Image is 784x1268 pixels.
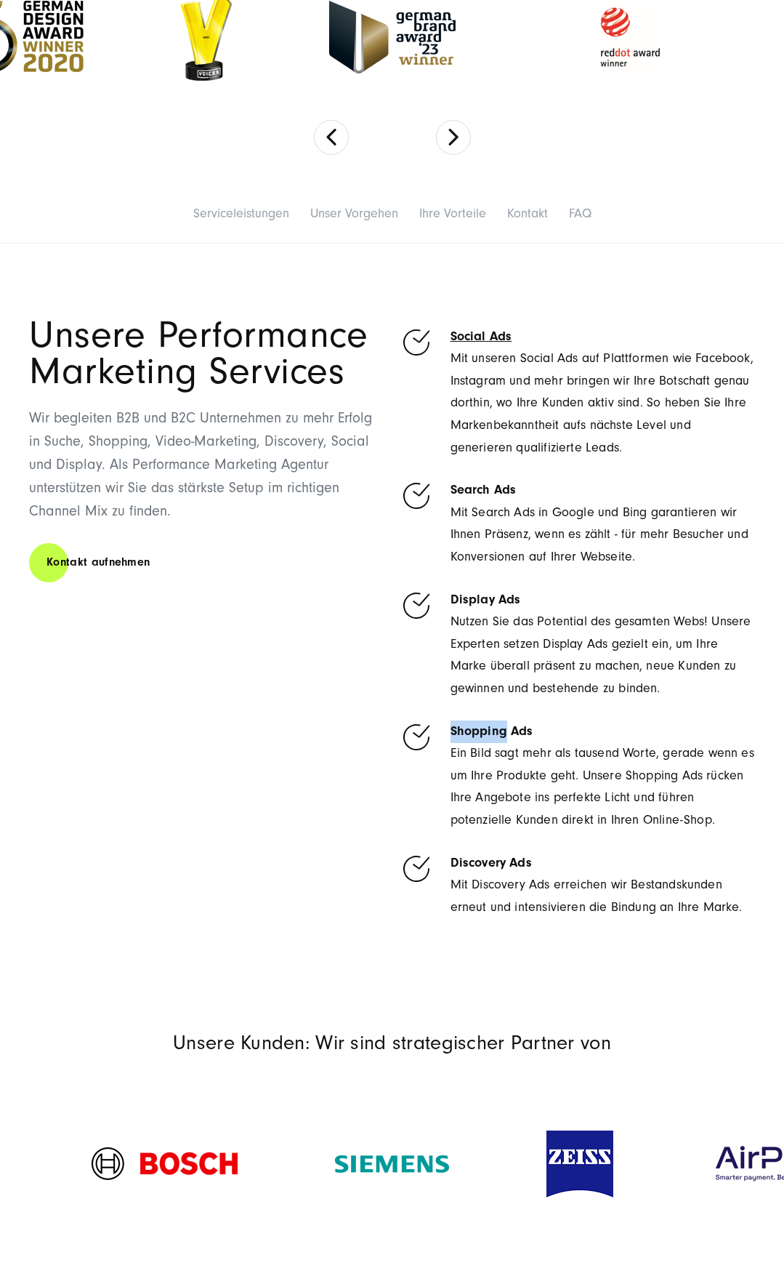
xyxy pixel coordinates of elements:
a: Unser Vorgehen [310,206,398,221]
p: Mit unseren Social Ads auf Plattformen wie Facebook, Instagram und mehr bringen wir Ihre Botschaf... [450,348,756,459]
h1: Unsere Performance Marketing Services [29,317,385,390]
a: Kontakt [507,206,548,221]
a: Serviceleistungen [193,206,289,221]
img: German Brand Award 2023 Winner - Full Service digital agentur SUNZINET [329,1,456,73]
img: Kundenlogo Siemens AG Grün - Digitalagentur SUNZINET-svg [335,1155,449,1173]
button: Next [436,120,471,155]
p: Unsere Kunden: Wir sind strategischer Partner von [29,1033,755,1054]
img: Kundenlogo Zeiss Blau und Weiss- Digitalagentur SUNZINET [546,1131,613,1197]
h6: Search Ads [450,479,756,502]
button: Previous [314,120,349,155]
p: Wir begleiten B2B und B2C Unternehmen zu mehr Erfolg in Suche, Shopping, Video-Marketing, Discove... [29,406,385,523]
p: Nutzen Sie das Potential des gesamten Webs! Unsere Experten setzen Display Ads gezielt ein, um Ih... [450,611,756,699]
a: Kontakt aufnehmen [29,542,167,583]
h6: Shopping Ads [450,721,756,743]
p: Mit Search Ads in Google und Bing garantieren wir Ihnen Präsenz, wenn es zählt - für mehr Besuche... [450,502,756,569]
h6: Discovery Ads [450,852,756,875]
p: Mit Discovery Ads erreichen wir Bestandskunden erneut und intensivieren die Bindung an Ihre Marke. [450,874,756,918]
a: Social Ads [450,329,512,344]
h6: Display Ads [450,589,756,611]
p: Ein Bild sagt mehr als tausend Worte, gerade wenn es um Ihre Produkte geht. Unsere Shopping Ads r... [450,742,756,831]
a: FAQ [569,206,591,221]
a: Ihre Vorteile [419,206,486,221]
img: Kundenlogo der Digitalagentur SUNZINET - Bosch Logo [92,1147,238,1180]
